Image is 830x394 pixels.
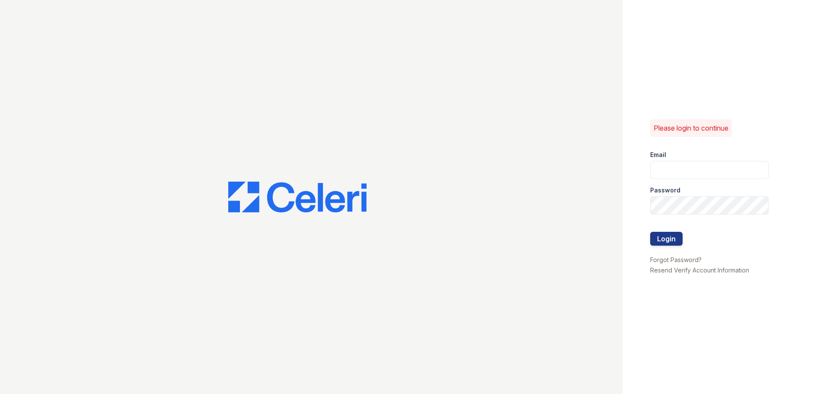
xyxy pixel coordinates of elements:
a: Forgot Password? [650,256,702,263]
p: Please login to continue [654,123,728,133]
label: Password [650,186,680,195]
a: Resend Verify Account Information [650,266,749,274]
img: CE_Logo_Blue-a8612792a0a2168367f1c8372b55b34899dd931a85d93a1a3d3e32e68fde9ad4.png [228,182,367,213]
label: Email [650,151,666,159]
button: Login [650,232,683,246]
